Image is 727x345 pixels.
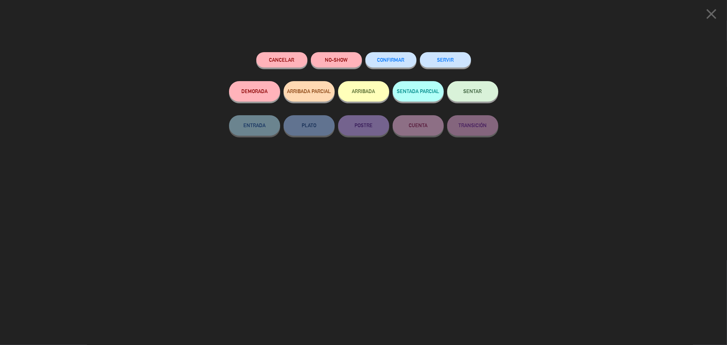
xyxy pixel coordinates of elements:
[447,81,498,102] button: SENTAR
[464,88,482,94] span: SENTAR
[377,57,405,63] span: CONFIRMAR
[365,52,416,67] button: CONFIRMAR
[229,115,280,136] button: ENTRADA
[701,5,722,25] button: close
[393,81,444,102] button: SENTADA PARCIAL
[703,5,720,22] i: close
[447,115,498,136] button: TRANSICIÓN
[256,52,307,67] button: Cancelar
[229,81,280,102] button: DEMORADA
[393,115,444,136] button: CUENTA
[338,81,389,102] button: ARRIBADA
[287,88,331,94] span: ARRIBADA PARCIAL
[311,52,362,67] button: NO-SHOW
[284,81,335,102] button: ARRIBADA PARCIAL
[420,52,471,67] button: SERVIR
[284,115,335,136] button: PLATO
[338,115,389,136] button: POSTRE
